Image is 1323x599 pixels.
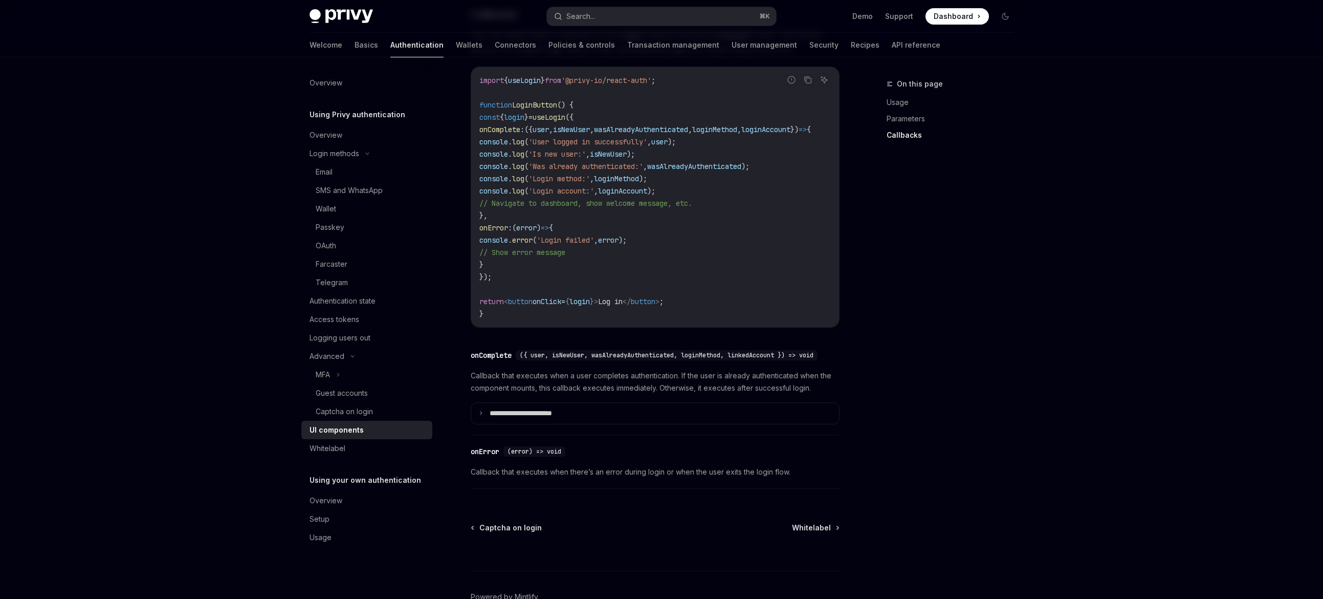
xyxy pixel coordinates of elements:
span: Whitelabel [792,523,831,533]
span: loginAccount [598,186,647,196]
div: onComplete [471,350,512,360]
span: (error) => void [508,447,561,456]
span: { [807,125,811,134]
div: Guest accounts [316,387,368,399]
span: . [508,137,512,146]
a: Wallets [456,33,482,57]
span: from [545,76,561,85]
a: Basics [355,33,378,57]
span: console [479,236,508,245]
span: log [512,149,524,159]
a: Whitelabel [301,439,432,458]
span: ( [524,137,528,146]
span: isNewUser [590,149,627,159]
span: error [598,236,619,245]
span: ); [619,236,627,245]
a: Policies & controls [548,33,615,57]
span: loginMethod [594,174,639,183]
span: } [590,297,594,306]
div: Overview [310,77,342,89]
a: Connectors [495,33,536,57]
div: Email [316,166,333,178]
span: log [512,186,524,196]
a: Authentication state [301,292,432,310]
a: Setup [301,510,432,528]
span: 'Was already authenticated:' [528,162,643,171]
a: Farcaster [301,255,432,273]
span: ({ user, isNewUser, wasAlreadyAuthenticated, loginMethod, linkedAccount }) => void [520,351,813,359]
span: return [479,297,504,306]
span: useLogin [508,76,541,85]
span: console [479,149,508,159]
span: 'Login failed' [537,236,594,245]
span: ); [668,137,676,146]
span: error [516,223,537,232]
div: Advanced [310,350,344,362]
span: . [508,186,512,196]
span: , [594,186,598,196]
div: Usage [310,531,332,544]
span: button [508,297,533,306]
a: Dashboard [925,8,989,25]
div: UI components [310,424,364,436]
a: Parameters [887,111,1022,127]
div: Whitelabel [310,442,345,455]
a: Usage [301,528,432,547]
button: Ask AI [818,73,831,87]
span: error [512,236,533,245]
span: log [512,174,524,183]
span: { [500,113,504,122]
span: useLogin [533,113,565,122]
a: OAuth [301,237,432,255]
span: Dashboard [934,11,973,22]
span: } [479,260,483,269]
span: . [508,162,512,171]
span: console [479,137,508,146]
div: Captcha on login [316,405,373,418]
span: </ [623,297,631,306]
a: User management [732,33,797,57]
span: wasAlreadyAuthenticated [594,125,688,134]
a: Overview [301,126,432,144]
span: > [594,297,598,306]
span: isNewUser [553,125,590,134]
div: Passkey [316,221,344,233]
span: ( [533,236,537,245]
a: Authentication [390,33,444,57]
span: , [647,137,651,146]
span: log [512,137,524,146]
span: , [590,125,594,134]
a: Usage [887,94,1022,111]
span: => [799,125,807,134]
h5: Using your own authentication [310,474,421,486]
span: onClick [533,297,561,306]
span: log [512,162,524,171]
span: ); [627,149,635,159]
a: Email [301,163,432,181]
span: }, [479,211,488,220]
span: ( [524,174,528,183]
div: SMS and WhatsApp [316,184,383,197]
div: Setup [310,513,329,525]
button: Search...⌘K [547,7,776,26]
span: 'Login account:' [528,186,594,196]
span: // Navigate to dashboard, show welcome message, etc. [479,199,692,208]
span: => [541,223,549,232]
a: Telegram [301,273,432,292]
div: Authentication state [310,295,376,307]
div: OAuth [316,240,336,252]
span: Callback that executes when there’s an error during login or when the user exits the login flow. [471,466,840,478]
a: SMS and WhatsApp [301,181,432,200]
span: loginAccount [741,125,790,134]
span: }) [790,125,799,134]
div: Overview [310,129,342,141]
div: Wallet [316,203,336,215]
span: : [520,125,524,134]
a: Access tokens [301,310,432,329]
span: = [561,297,565,306]
button: Report incorrect code [785,73,798,87]
span: { [565,297,569,306]
span: ); [741,162,749,171]
a: Captcha on login [472,523,542,533]
a: UI components [301,421,432,439]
